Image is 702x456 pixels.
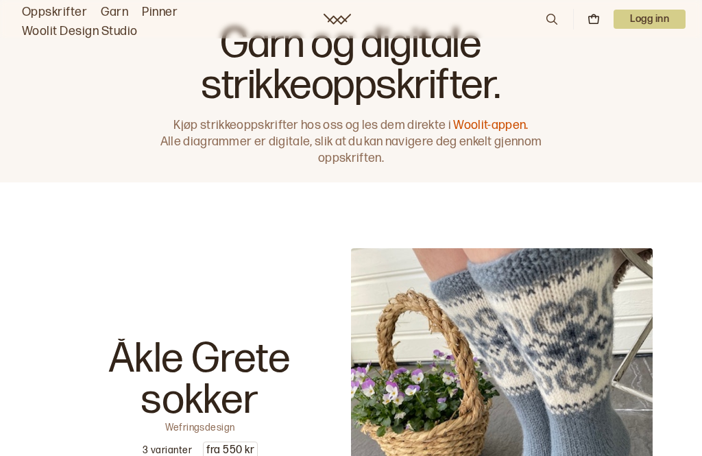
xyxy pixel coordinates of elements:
[154,24,548,106] h1: Garn og digitale strikkeoppskrifter.
[614,10,686,29] button: User dropdown
[101,3,128,22] a: Garn
[614,10,686,29] p: Logg inn
[154,117,548,167] p: Kjøp strikkeoppskrifter hos oss og les dem direkte i Alle diagrammer er digitale, slik at du kan ...
[324,14,351,25] a: Woolit
[22,3,87,22] a: Oppskrifter
[142,3,178,22] a: Pinner
[165,421,235,431] p: Wefringsdesign
[49,339,351,421] p: Åkle Grete sokker
[453,118,528,132] a: Woolit-appen.
[22,22,138,41] a: Woolit Design Studio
